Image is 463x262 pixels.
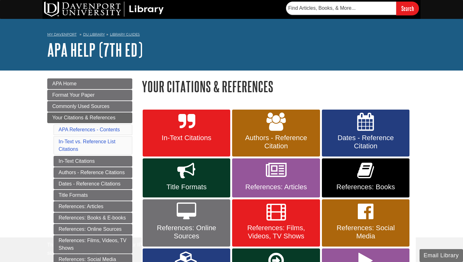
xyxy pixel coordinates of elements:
[143,110,230,157] a: In-Text Citations
[147,134,226,142] span: In-Text Citations
[237,134,315,150] span: Authors - Reference Citation
[322,158,409,197] a: References: Books
[110,32,140,37] a: Library Guides
[47,90,132,100] a: Format Your Paper
[54,213,132,223] a: References: Books & E-books
[54,167,132,178] a: Authors - Reference Citations
[420,249,463,262] button: Email Library
[143,158,230,197] a: Title Formats
[54,156,132,167] a: In-Text Citations
[147,183,226,191] span: Title Formats
[327,224,405,240] span: References: Social Media
[286,2,396,15] input: Find Articles, Books, & More...
[232,199,320,247] a: References: Films, Videos, TV Shows
[237,183,315,191] span: References: Articles
[47,101,132,112] a: Commonly Used Sources
[47,78,132,89] a: APA Home
[54,235,132,253] a: References: Films, Videos, TV Shows
[44,2,164,17] img: DU Library
[286,2,419,15] form: Searches DU Library's articles, books, and more
[52,104,109,109] span: Commonly Used Sources
[232,110,320,157] a: Authors - Reference Citation
[232,158,320,197] a: References: Articles
[237,224,315,240] span: References: Films, Videos, TV Shows
[143,199,230,247] a: References: Online Sources
[47,32,77,37] a: My Davenport
[322,199,409,247] a: References: Social Media
[54,190,132,201] a: Title Formats
[52,115,115,120] span: Your Citations & References
[142,78,416,94] h1: Your Citations & References
[52,81,77,86] span: APA Home
[327,134,405,150] span: Dates - Reference Citation
[47,112,132,123] a: Your Citations & References
[322,110,409,157] a: Dates - Reference Citation
[54,224,132,235] a: References: Online Sources
[47,40,143,60] a: APA Help (7th Ed)
[52,92,94,98] span: Format Your Paper
[54,201,132,212] a: References: Articles
[396,2,419,15] input: Search
[83,32,105,37] a: DU Library
[54,179,132,189] a: Dates - Reference Citations
[147,224,226,240] span: References: Online Sources
[59,127,120,132] a: APA References - Contents
[59,139,116,152] a: In-Text vs. Reference List Citations
[327,183,405,191] span: References: Books
[47,30,416,40] nav: breadcrumb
